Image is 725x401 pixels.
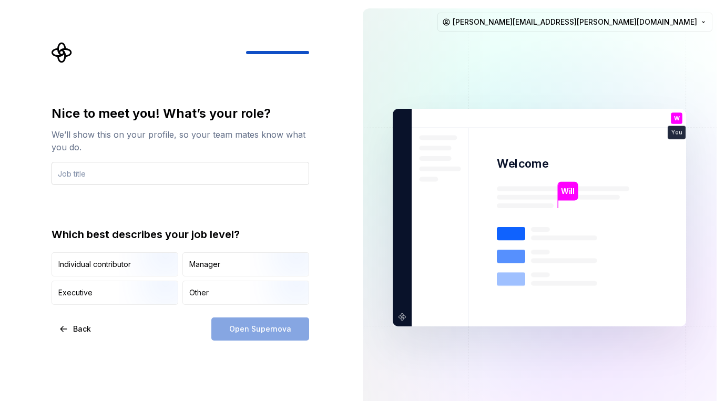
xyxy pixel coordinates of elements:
div: Nice to meet you! What’s your role? [52,105,309,122]
button: Back [52,317,100,341]
input: Job title [52,162,309,185]
div: Other [189,287,209,298]
button: [PERSON_NAME][EMAIL_ADDRESS][PERSON_NAME][DOMAIN_NAME] [437,13,712,32]
span: [PERSON_NAME][EMAIL_ADDRESS][PERSON_NAME][DOMAIN_NAME] [453,17,697,27]
div: Executive [58,287,93,298]
div: We’ll show this on your profile, so your team mates know what you do. [52,128,309,153]
p: Welcome [497,156,548,171]
svg: Supernova Logo [52,42,73,63]
div: Manager [189,259,220,270]
div: Individual contributor [58,259,131,270]
p: Will [561,186,575,197]
p: W [674,116,680,121]
span: Back [73,324,91,334]
div: Which best describes your job level? [52,227,309,242]
p: You [671,130,682,136]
